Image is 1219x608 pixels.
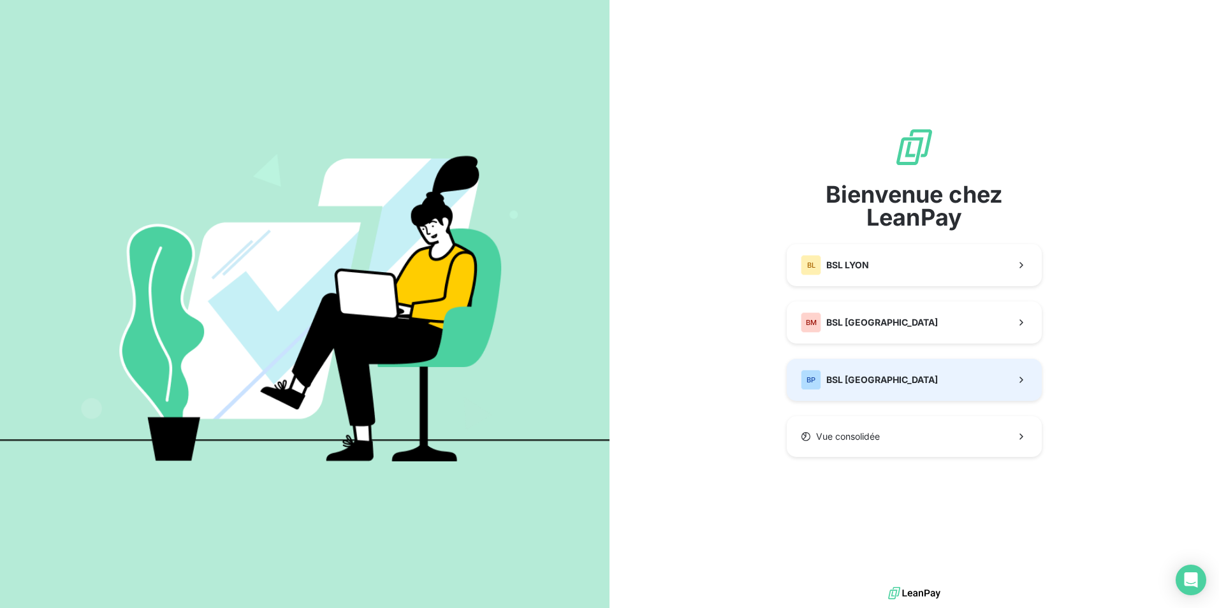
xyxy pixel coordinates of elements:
[787,244,1042,286] button: BLBSL LYON
[787,183,1042,229] span: Bienvenue chez LeanPay
[888,584,940,603] img: logo
[826,259,869,271] span: BSL LYON
[801,312,821,333] div: BM
[801,370,821,390] div: BP
[787,416,1042,457] button: Vue consolidée
[816,430,880,443] span: Vue consolidée
[787,359,1042,401] button: BPBSL [GEOGRAPHIC_DATA]
[826,316,938,329] span: BSL [GEOGRAPHIC_DATA]
[1176,565,1206,595] div: Open Intercom Messenger
[801,255,821,275] div: BL
[787,301,1042,344] button: BMBSL [GEOGRAPHIC_DATA]
[894,127,935,168] img: logo sigle
[826,373,938,386] span: BSL [GEOGRAPHIC_DATA]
